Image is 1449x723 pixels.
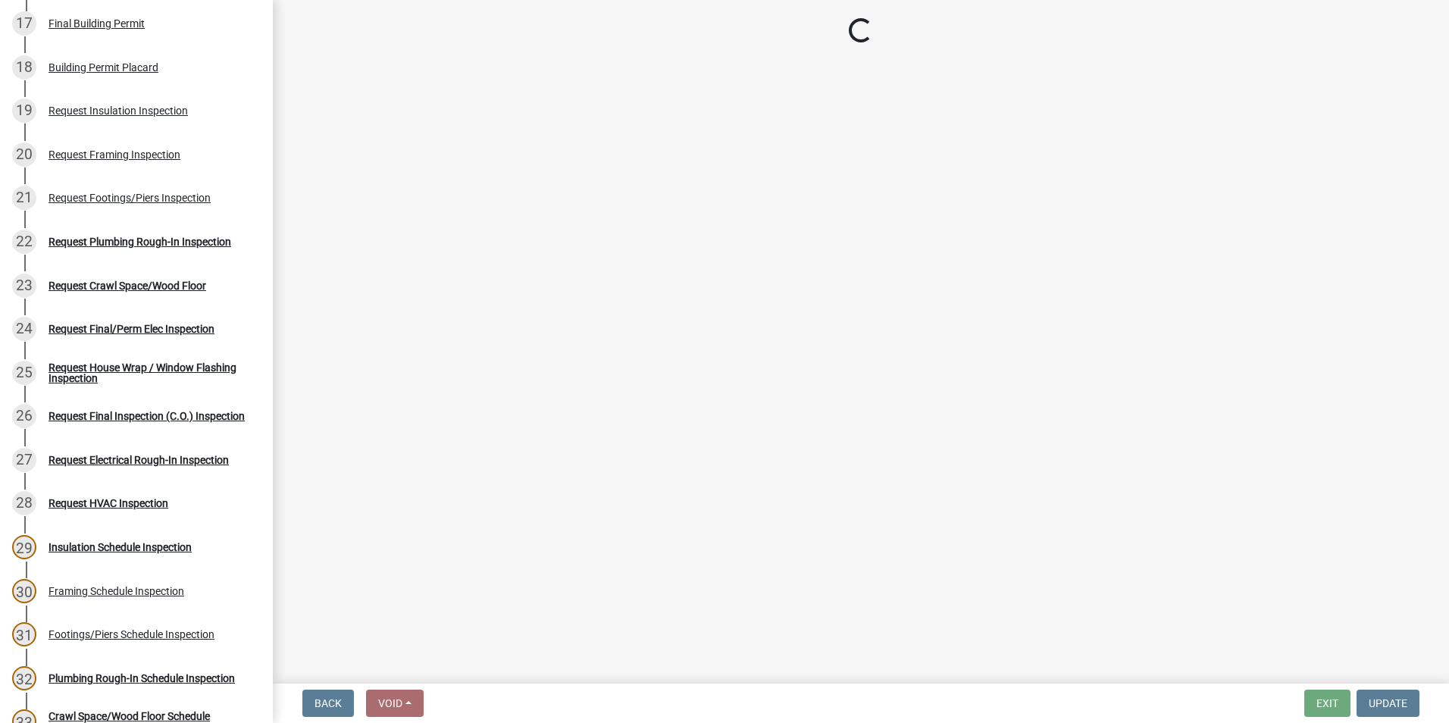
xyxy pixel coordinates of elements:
div: Request Electrical Rough-In Inspection [49,455,229,465]
div: 22 [12,230,36,254]
button: Update [1357,690,1419,717]
div: Request Plumbing Rough-In Inspection [49,236,231,247]
div: 31 [12,622,36,646]
div: Plumbing Rough-In Schedule Inspection [49,673,235,684]
div: Final Building Permit [49,18,145,29]
div: Insulation Schedule Inspection [49,542,192,552]
button: Exit [1304,690,1350,717]
div: 28 [12,491,36,515]
div: 32 [12,666,36,690]
div: Request HVAC Inspection [49,498,168,509]
div: Request House Wrap / Window Flashing Inspection [49,362,249,383]
div: 29 [12,535,36,559]
div: 20 [12,142,36,167]
div: Request Crawl Space/Wood Floor [49,280,206,291]
div: Building Permit Placard [49,62,158,73]
div: 25 [12,361,36,385]
div: Request Footings/Piers Inspection [49,192,211,203]
div: 26 [12,404,36,428]
div: 18 [12,55,36,80]
button: Void [366,690,424,717]
div: 17 [12,11,36,36]
div: Request Final/Perm Elec Inspection [49,324,214,334]
div: 30 [12,579,36,603]
div: Request Final Inspection (C.O.) Inspection [49,411,245,421]
div: 23 [12,274,36,298]
div: 27 [12,448,36,472]
div: 21 [12,186,36,210]
div: 19 [12,99,36,123]
div: Footings/Piers Schedule Inspection [49,629,214,640]
span: Update [1369,697,1407,709]
div: Request Framing Inspection [49,149,180,160]
span: Back [315,697,342,709]
div: Request Insulation Inspection [49,105,188,116]
div: 24 [12,317,36,341]
button: Back [302,690,354,717]
span: Void [378,697,402,709]
div: Framing Schedule Inspection [49,586,184,596]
